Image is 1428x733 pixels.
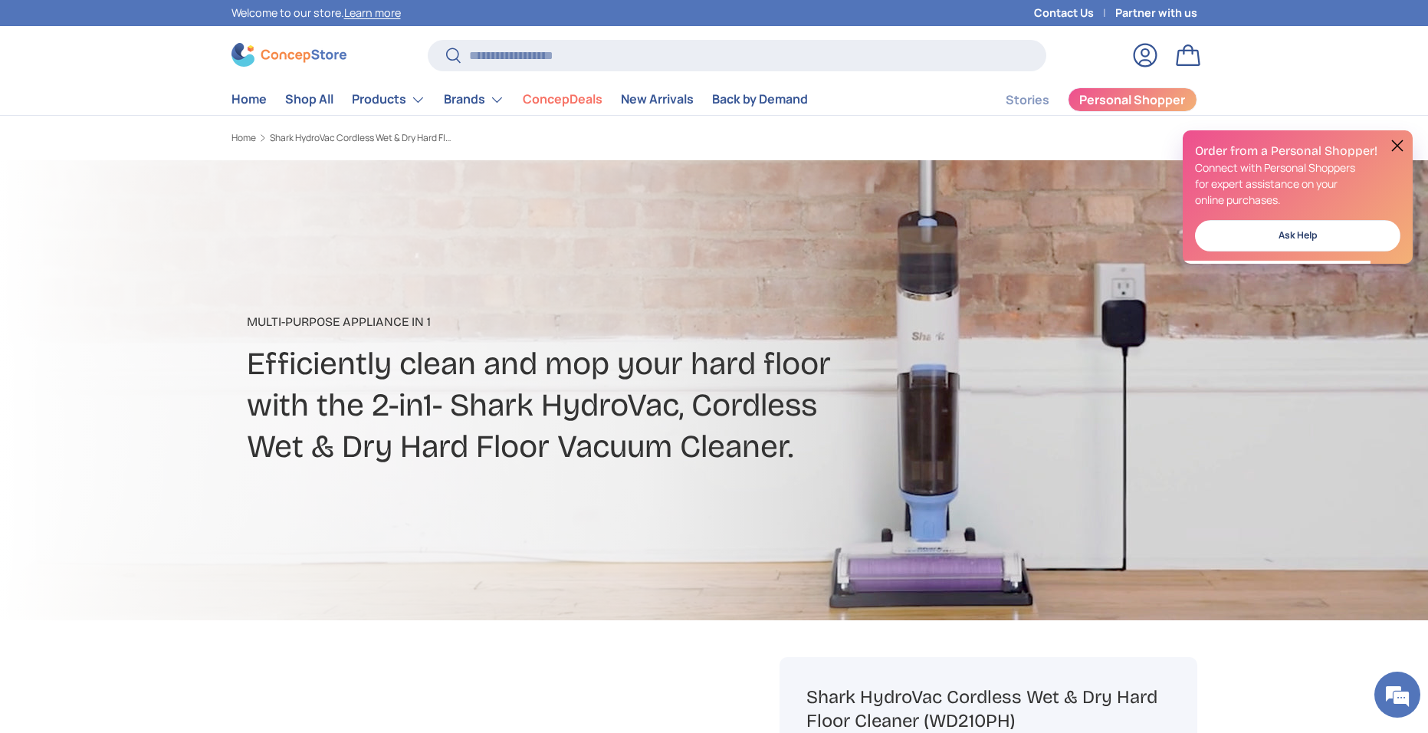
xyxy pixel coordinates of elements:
[1068,87,1197,112] a: Personal Shopper
[231,84,267,114] a: Home
[621,84,694,114] a: New Arrivals
[231,133,256,143] a: Home
[247,343,835,468] h2: Efficiently clean and mop your hard floor with the 2-in1- Shark HydroVac, Cordless Wet & Dry Hard...
[231,84,808,115] nav: Primary
[1195,220,1400,251] a: Ask Help
[712,84,808,114] a: Back by Demand
[270,133,454,143] a: Shark HydroVac Cordless Wet & Dry Hard Floor Cleaner (WD210PH)
[523,84,602,114] a: ConcepDeals
[1115,5,1197,21] a: Partner with us
[285,84,333,114] a: Shop All
[352,84,425,115] a: Products
[1195,143,1400,159] h2: Order from a Personal Shopper!
[1195,159,1400,208] p: Connect with Personal Shoppers for expert assistance on your online purchases.
[1006,85,1049,115] a: Stories
[444,84,504,115] a: Brands
[969,84,1197,115] nav: Secondary
[1079,94,1185,106] span: Personal Shopper
[806,685,1170,733] h1: Shark HydroVac Cordless Wet & Dry Hard Floor Cleaner (WD210PH)
[231,43,346,67] img: ConcepStore
[231,5,401,21] p: Welcome to our store.
[344,5,401,20] a: Learn more
[231,131,744,145] nav: Breadcrumbs
[1034,5,1115,21] a: Contact Us
[247,313,835,331] p: Multi-Purpose Appliance in 1
[343,84,435,115] summary: Products
[435,84,514,115] summary: Brands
